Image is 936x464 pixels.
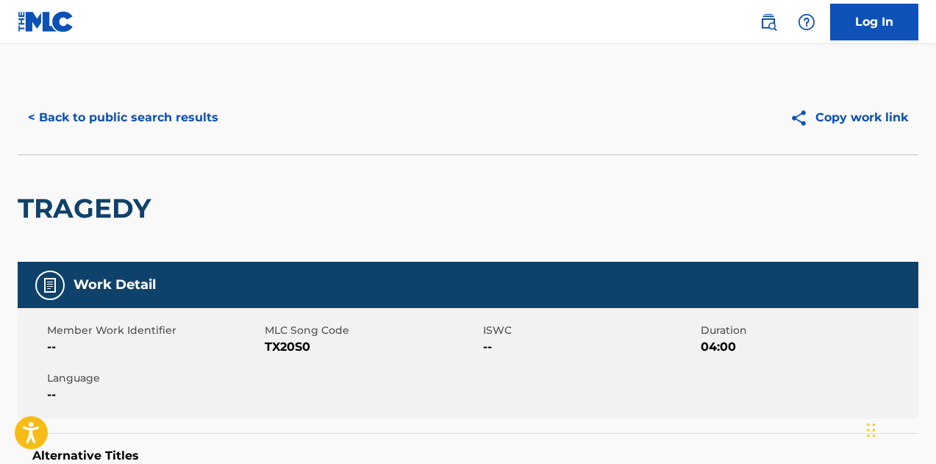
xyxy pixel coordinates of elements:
[18,11,74,32] img: MLC Logo
[47,338,261,356] span: --
[862,393,936,464] iframe: Chat Widget
[701,323,915,338] span: Duration
[483,338,697,356] span: --
[830,4,918,40] a: Log In
[265,323,479,338] span: MLC Song Code
[41,276,59,294] img: Work Detail
[760,13,777,31] img: search
[483,323,697,338] span: ISWC
[701,338,915,356] span: 04:00
[32,449,904,463] h5: Alternative Titles
[867,408,876,452] div: Drag
[754,7,783,37] a: Public Search
[47,386,261,404] span: --
[74,276,156,293] h5: Work Detail
[265,338,479,356] span: TX20S0
[18,192,158,225] h2: TRAGEDY
[779,99,918,136] button: Copy work link
[47,371,261,386] span: Language
[792,7,821,37] div: Help
[790,109,815,127] img: Copy work link
[47,323,261,338] span: Member Work Identifier
[18,99,229,136] button: < Back to public search results
[798,13,815,31] img: help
